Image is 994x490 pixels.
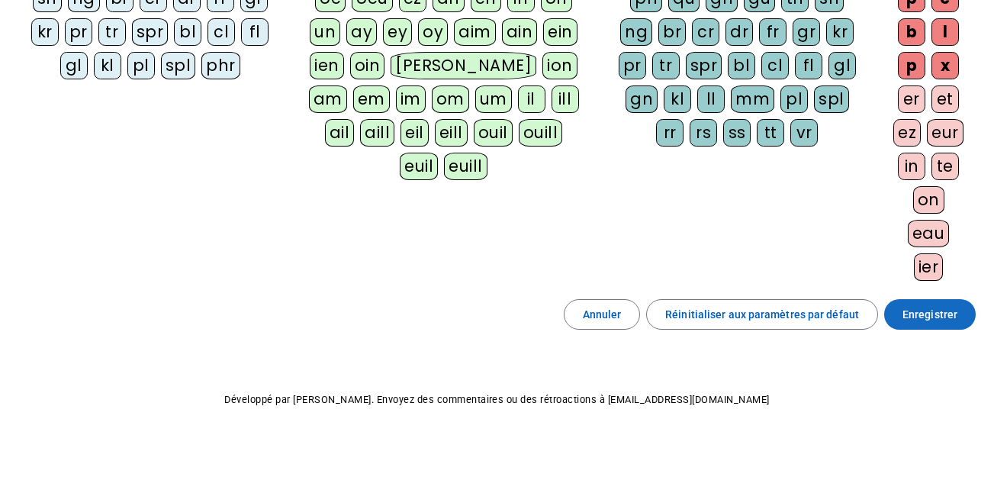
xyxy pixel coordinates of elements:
div: rs [690,119,717,147]
div: gl [828,52,856,79]
div: ail [325,119,355,147]
div: x [931,52,959,79]
div: ay [346,18,377,46]
div: p [898,52,925,79]
div: phr [201,52,240,79]
div: ouil [474,119,513,147]
div: tr [652,52,680,79]
div: fr [759,18,787,46]
div: dr [725,18,753,46]
div: eau [908,220,950,247]
div: aill [360,119,394,147]
div: in [898,153,925,180]
div: kr [826,18,854,46]
div: gr [793,18,820,46]
div: ey [383,18,412,46]
div: ein [543,18,577,46]
div: tr [98,18,126,46]
div: pr [65,18,92,46]
div: oin [350,52,385,79]
button: Enregistrer [884,299,976,330]
div: te [931,153,959,180]
div: cl [761,52,789,79]
span: Réinitialiser aux paramètres par défaut [665,305,859,324]
div: am [309,85,347,113]
div: cl [207,18,235,46]
span: Annuler [583,305,622,324]
div: fl [241,18,269,46]
div: spr [686,52,722,79]
div: ain [502,18,538,46]
div: ng [620,18,652,46]
div: br [658,18,686,46]
div: cr [692,18,719,46]
div: kl [94,52,121,79]
div: um [475,85,512,113]
div: un [310,18,340,46]
div: bl [174,18,201,46]
div: om [432,85,469,113]
div: eill [435,119,468,147]
div: kr [31,18,59,46]
div: ll [697,85,725,113]
button: Réinitialiser aux paramètres par défaut [646,299,878,330]
div: gl [60,52,88,79]
div: pl [780,85,808,113]
div: ss [723,119,751,147]
div: tt [757,119,784,147]
div: gn [626,85,658,113]
div: on [913,186,944,214]
button: Annuler [564,299,641,330]
div: ien [310,52,344,79]
div: er [898,85,925,113]
div: l [931,18,959,46]
div: vr [790,119,818,147]
div: spl [814,85,849,113]
div: oy [418,18,448,46]
p: Développé par [PERSON_NAME]. Envoyez des commentaires ou des rétroactions à [EMAIL_ADDRESS][DOMAI... [12,391,982,409]
div: spl [161,52,196,79]
div: bl [728,52,755,79]
div: kl [664,85,691,113]
div: ion [542,52,577,79]
div: ier [914,253,944,281]
div: il [518,85,545,113]
div: ill [552,85,579,113]
div: im [396,85,426,113]
div: rr [656,119,684,147]
div: fl [795,52,822,79]
div: b [898,18,925,46]
div: et [931,85,959,113]
div: ez [893,119,921,147]
div: [PERSON_NAME] [391,52,536,79]
div: eil [400,119,429,147]
div: pr [619,52,646,79]
div: mm [731,85,774,113]
div: euil [400,153,438,180]
div: ouill [519,119,562,147]
div: eur [927,119,963,147]
span: Enregistrer [902,305,957,324]
div: spr [132,18,169,46]
div: pl [127,52,155,79]
div: em [353,85,390,113]
div: euill [444,153,487,180]
div: aim [454,18,496,46]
